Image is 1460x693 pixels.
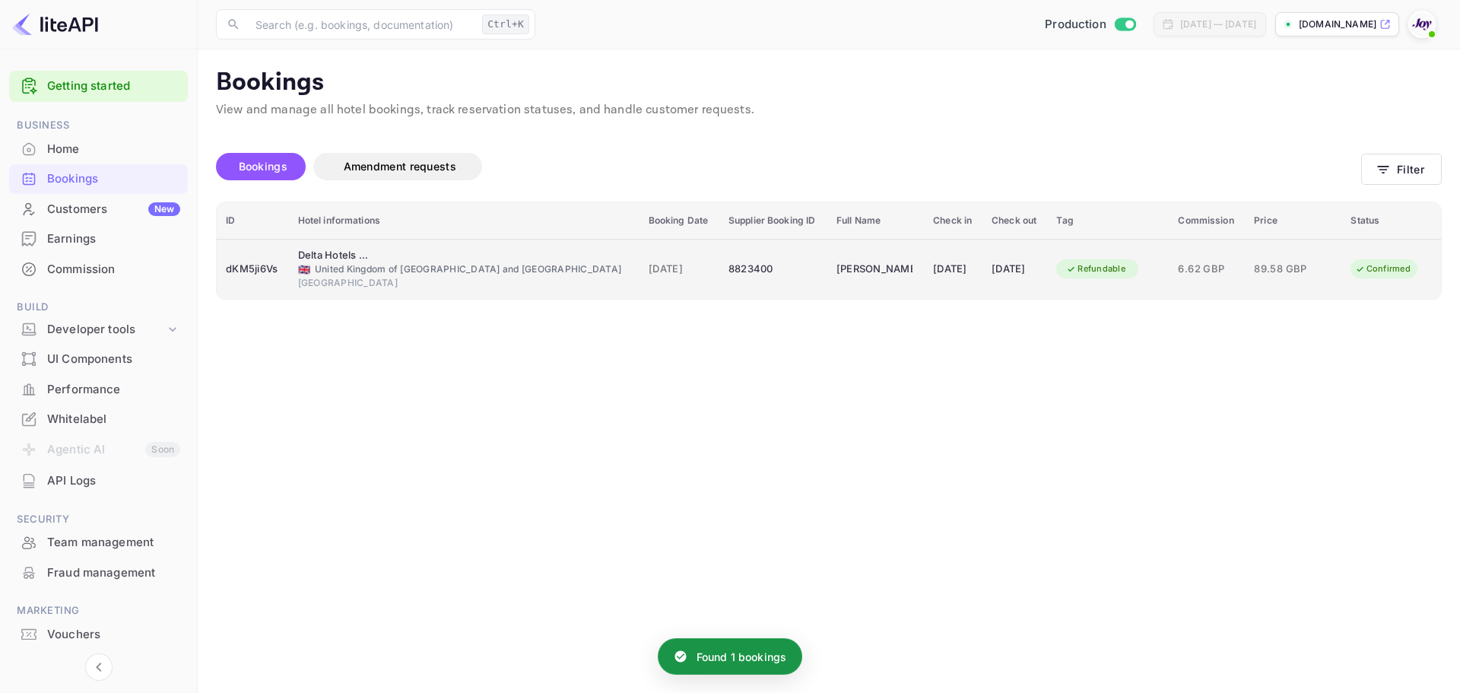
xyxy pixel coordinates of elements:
[9,195,188,224] div: CustomersNew
[9,375,188,403] a: Performance
[289,202,640,240] th: Hotel informations
[148,202,180,216] div: New
[982,202,1047,240] th: Check out
[9,135,188,164] div: Home
[9,345,188,373] a: UI Components
[47,201,180,218] div: Customers
[728,257,818,281] div: 8823400
[9,345,188,374] div: UI Components
[47,564,180,582] div: Fraud management
[217,202,289,240] th: ID
[344,160,456,173] span: Amendment requests
[298,265,310,275] span: United Kingdom of Great Britain and Northern Ireland
[9,466,188,496] div: API Logs
[1180,17,1256,31] div: [DATE] — [DATE]
[9,620,188,648] a: Vouchers
[9,164,188,194] div: Bookings
[216,101,1442,119] p: View and manage all hotel bookings, track reservation statuses, and handle customer requests.
[9,558,188,587] a: Fraud management
[933,257,973,281] div: [DATE]
[1178,261,1236,278] span: 6.62 GBP
[719,202,827,240] th: Supplier Booking ID
[1299,17,1376,31] p: [DOMAIN_NAME]
[9,299,188,316] span: Build
[649,261,710,278] span: [DATE]
[47,351,180,368] div: UI Components
[85,653,113,681] button: Collapse navigation
[1169,202,1245,240] th: Commission
[246,9,476,40] input: Search (e.g. bookings, documentation)
[1361,154,1442,185] button: Filter
[836,257,912,281] div: Edward Semugabi
[217,202,1441,299] table: booking table
[298,276,630,290] div: [GEOGRAPHIC_DATA]
[1254,261,1330,278] span: 89.58 GBP
[9,255,188,283] a: Commission
[47,381,180,399] div: Performance
[827,202,924,240] th: Full Name
[9,117,188,134] span: Business
[9,224,188,253] a: Earnings
[226,257,280,281] div: dKM5ji6Vs
[9,316,188,343] div: Developer tools
[697,649,786,665] p: Found 1 bookings
[47,411,180,428] div: Whitelabel
[1047,202,1169,240] th: Tag
[12,12,98,37] img: LiteAPI logo
[47,534,180,552] div: Team management
[47,472,180,490] div: API Logs
[9,620,188,650] div: Vouchers
[9,375,188,405] div: Performance
[47,78,180,95] a: Getting started
[298,248,374,263] div: Delta Hotels by Marriott Waltham Abbey
[924,202,982,240] th: Check in
[298,262,630,276] div: United Kingdom of [GEOGRAPHIC_DATA] and [GEOGRAPHIC_DATA]
[9,224,188,254] div: Earnings
[216,153,1361,180] div: account-settings tabs
[216,68,1442,98] p: Bookings
[482,14,529,34] div: Ctrl+K
[47,261,180,278] div: Commission
[1056,259,1135,278] div: Refundable
[47,321,165,339] div: Developer tools
[9,135,188,163] a: Home
[9,195,188,223] a: CustomersNew
[9,405,188,433] a: Whitelabel
[992,257,1038,281] div: [DATE]
[9,71,188,102] div: Getting started
[640,202,719,240] th: Booking Date
[1045,16,1106,33] span: Production
[9,558,188,588] div: Fraud management
[47,141,180,158] div: Home
[47,230,180,248] div: Earnings
[9,511,188,528] span: Security
[1341,202,1441,240] th: Status
[9,255,188,285] div: Commission
[9,528,188,558] div: Team management
[1039,16,1141,33] div: Switch to Sandbox mode
[47,626,180,644] div: Vouchers
[9,164,188,192] a: Bookings
[9,602,188,619] span: Marketing
[9,405,188,434] div: Whitelabel
[9,466,188,494] a: API Logs
[1245,202,1341,240] th: Price
[47,170,180,188] div: Bookings
[239,160,287,173] span: Bookings
[9,528,188,556] a: Team management
[1345,259,1420,278] div: Confirmed
[1410,12,1434,37] img: With Joy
